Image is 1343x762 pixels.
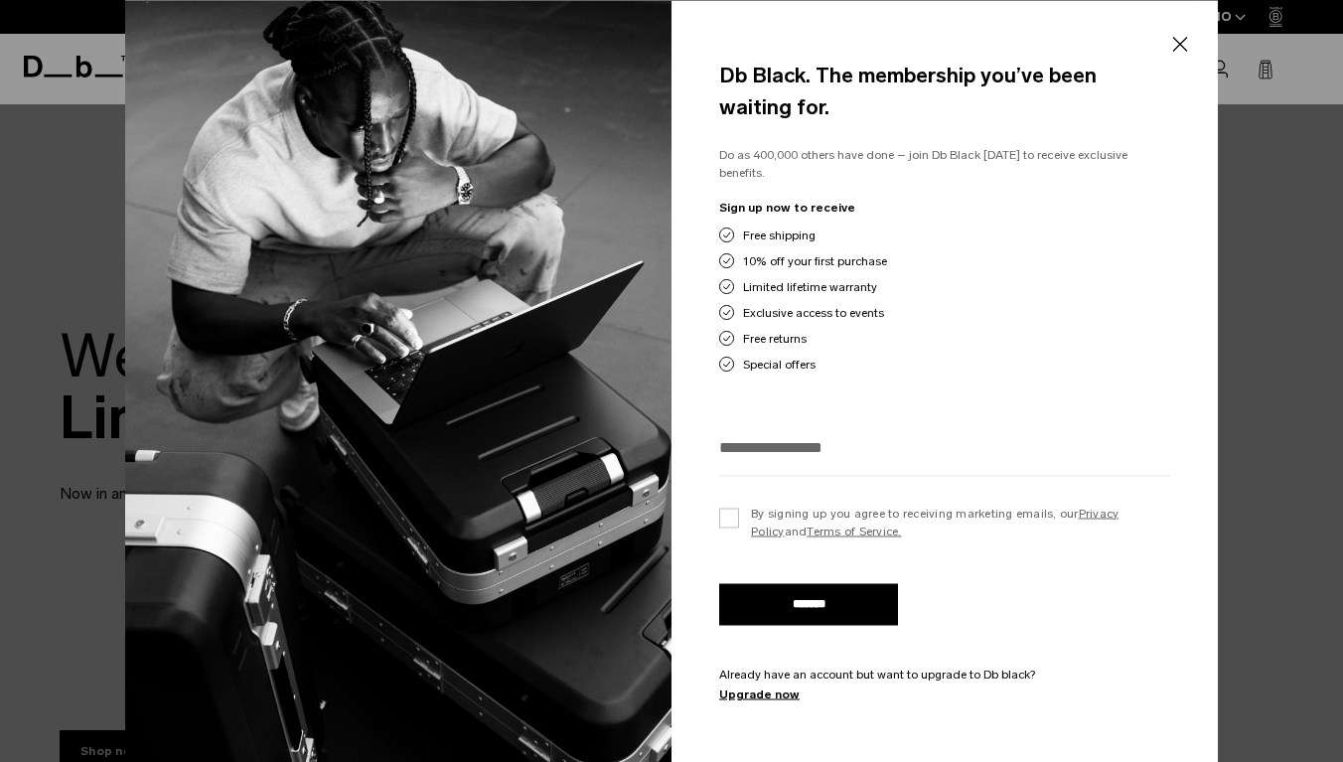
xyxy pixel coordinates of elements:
span: Special offers [743,355,816,373]
a: Terms of Service. [807,524,901,537]
p: Already have an account but want to upgrade to Db black? [719,665,1170,683]
a: Upgrade now [719,685,1170,702]
p: Sign up now to receive [719,198,1170,216]
span: Free returns [743,329,807,347]
h4: Db Black. The membership you’ve been waiting for. [719,60,1170,122]
span: Free shipping [743,226,816,243]
span: 10% off your first purchase [743,251,887,269]
label: By signing up you agree to receiving marketing emails, our and [719,504,1170,539]
p: Do as 400,000 others have done – join Db Black [DATE] to receive exclusive benefits. [719,146,1170,183]
span: Limited lifetime warranty [743,277,877,295]
span: Exclusive access to events [743,303,884,321]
